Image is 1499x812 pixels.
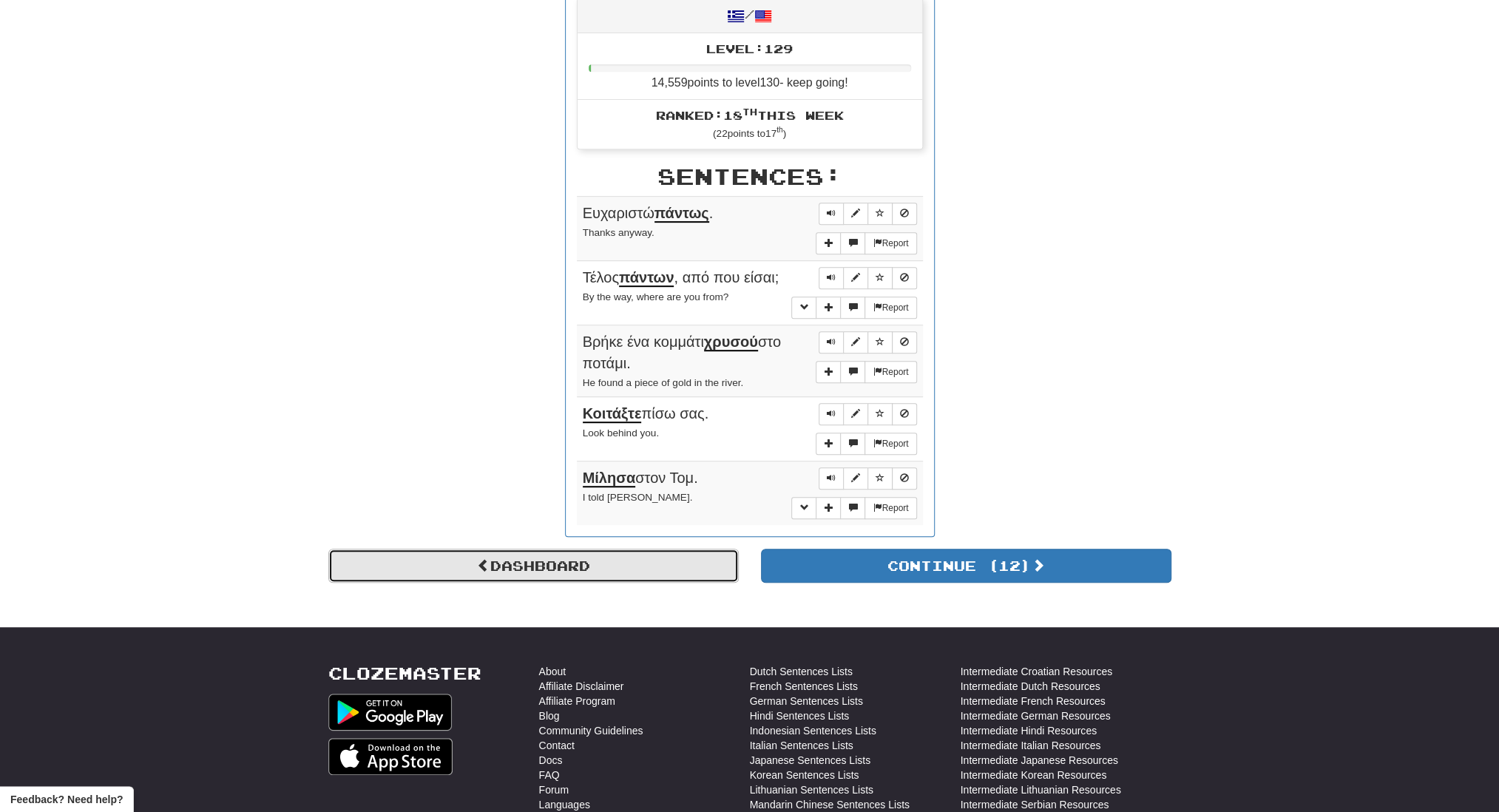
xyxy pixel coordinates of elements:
button: Toggle favorite [867,267,893,289]
span: Βρήκε ένα κομμάτι στο ποτάμι. [583,334,781,371]
div: More sentence controls [816,361,916,383]
button: Report [864,297,916,319]
button: Report [864,361,916,383]
button: Toggle ignore [892,203,917,225]
button: Add sentence to collection [816,297,841,319]
button: Edit sentence [843,267,868,289]
img: Get it on Google Play [328,694,453,731]
a: Intermediate Japanese Resources [961,753,1118,768]
a: Lithuanian Sentences Lists [750,782,873,797]
button: Toggle ignore [892,331,917,353]
li: 14,559 points to level 130 - keep going! [578,33,922,100]
a: Intermediate Dutch Resources [961,679,1100,694]
a: Languages [539,797,590,812]
a: Intermediate Croatian Resources [961,664,1112,679]
button: Edit sentence [843,403,868,425]
button: Toggle favorite [867,403,893,425]
button: Toggle grammar [791,297,816,319]
u: Κοιτάξτε [583,405,642,423]
u: χρυσού [704,334,758,351]
a: Docs [539,753,563,768]
small: ( 22 points to 17 ) [713,128,786,139]
a: French Sentences Lists [750,679,858,694]
button: Toggle favorite [867,203,893,225]
a: Clozemaster [328,664,481,683]
sup: th [742,106,757,117]
span: στον Τομ. [583,470,698,487]
button: Toggle favorite [867,331,893,353]
button: Report [864,433,916,455]
button: Add sentence to collection [816,433,841,455]
span: Open feedback widget [10,792,123,807]
a: Community Guidelines [539,723,643,738]
button: Continue (12) [761,549,1171,583]
a: Intermediate German Resources [961,708,1111,723]
a: Korean Sentences Lists [750,768,859,782]
a: German Sentences Lists [750,694,863,708]
img: Get it on App Store [328,738,453,775]
div: More sentence controls [791,497,916,519]
div: Sentence controls [819,267,917,289]
a: Contact [539,738,575,753]
a: Mandarin Chinese Sentences Lists [750,797,910,812]
button: Play sentence audio [819,403,844,425]
button: Toggle ignore [892,467,917,490]
button: Edit sentence [843,203,868,225]
a: Blog [539,708,560,723]
button: Add sentence to collection [816,232,841,254]
button: Play sentence audio [819,267,844,289]
div: Sentence controls [819,331,917,353]
a: FAQ [539,768,560,782]
small: Thanks anyway. [583,227,654,238]
button: Toggle ignore [892,267,917,289]
a: Italian Sentences Lists [750,738,853,753]
button: Play sentence audio [819,467,844,490]
button: Play sentence audio [819,203,844,225]
button: Toggle favorite [867,467,893,490]
small: By the way, where are you from? [583,291,729,302]
button: Toggle grammar [791,497,816,519]
a: Intermediate Korean Resources [961,768,1107,782]
span: Ranked: 18 this week [656,108,844,122]
div: More sentence controls [816,433,916,455]
button: Add sentence to collection [816,361,841,383]
u: πάντων [619,269,674,287]
a: Intermediate Serbian Resources [961,797,1109,812]
button: Play sentence audio [819,331,844,353]
small: I told [PERSON_NAME]. [583,492,693,503]
a: Intermediate Hindi Resources [961,723,1097,738]
button: Edit sentence [843,467,868,490]
a: Forum [539,782,569,797]
a: Intermediate Italian Resources [961,738,1101,753]
a: Hindi Sentences Lists [750,708,850,723]
a: About [539,664,566,679]
span: πίσω σας. [583,405,709,423]
span: Τέλος , από που είσαι; [583,269,779,287]
sup: th [776,126,783,134]
a: Dutch Sentences Lists [750,664,853,679]
button: Edit sentence [843,331,868,353]
a: Intermediate Lithuanian Resources [961,782,1121,797]
button: Report [864,497,916,519]
button: Add sentence to collection [816,497,841,519]
div: Sentence controls [819,203,917,225]
span: Level: 129 [706,41,793,55]
a: Indonesian Sentences Lists [750,723,876,738]
small: He found a piece of gold in the river. [583,377,744,388]
div: More sentence controls [791,297,916,319]
button: Toggle ignore [892,403,917,425]
a: Japanese Sentences Lists [750,753,870,768]
a: Intermediate French Resources [961,694,1106,708]
div: Sentence controls [819,403,917,425]
a: Affiliate Program [539,694,615,708]
a: Dashboard [328,549,739,583]
div: More sentence controls [816,232,916,254]
h2: Sentences: [577,164,923,189]
button: Report [864,232,916,254]
a: Affiliate Disclaimer [539,679,624,694]
span: Ευχαριστώ . [583,205,714,223]
small: Look behind you. [583,427,660,439]
div: Sentence controls [819,467,917,490]
u: πάντως [654,205,709,223]
u: Μίλησα [583,470,636,487]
